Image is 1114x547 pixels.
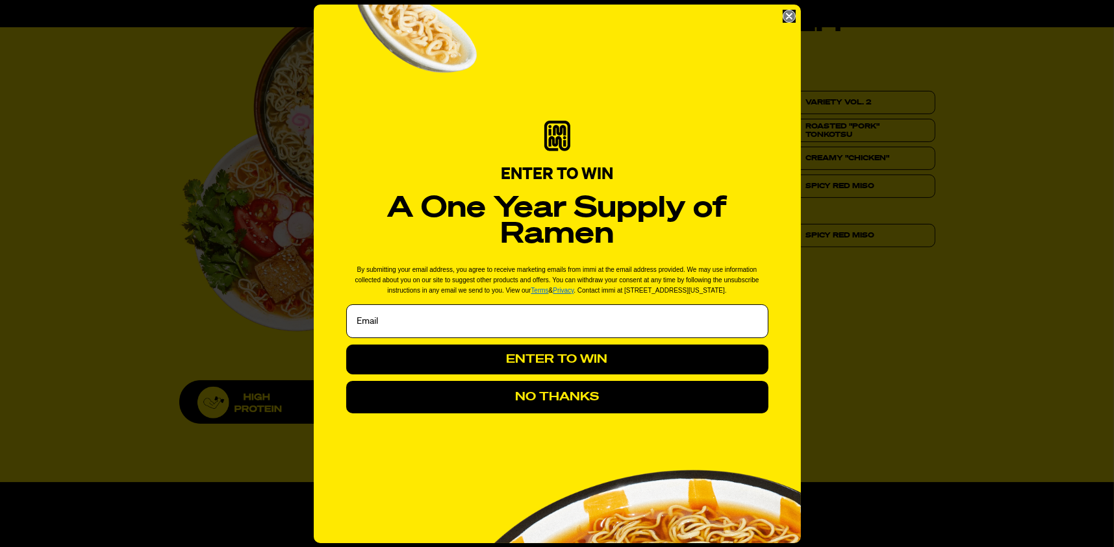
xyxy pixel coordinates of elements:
[531,287,548,294] a: Terms
[501,166,613,183] span: ENTER TO WIN
[553,287,574,294] a: Privacy
[346,381,768,413] button: NO THANKS
[387,194,727,249] strong: A One Year Supply of Ramen
[355,266,759,294] span: By submitting your email address, you agree to receive marketing emails from immi at the email ad...
[346,345,768,374] button: ENTER TO WIN
[544,121,570,151] img: immi
[783,10,796,23] button: Close dialog
[346,304,768,338] input: Email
